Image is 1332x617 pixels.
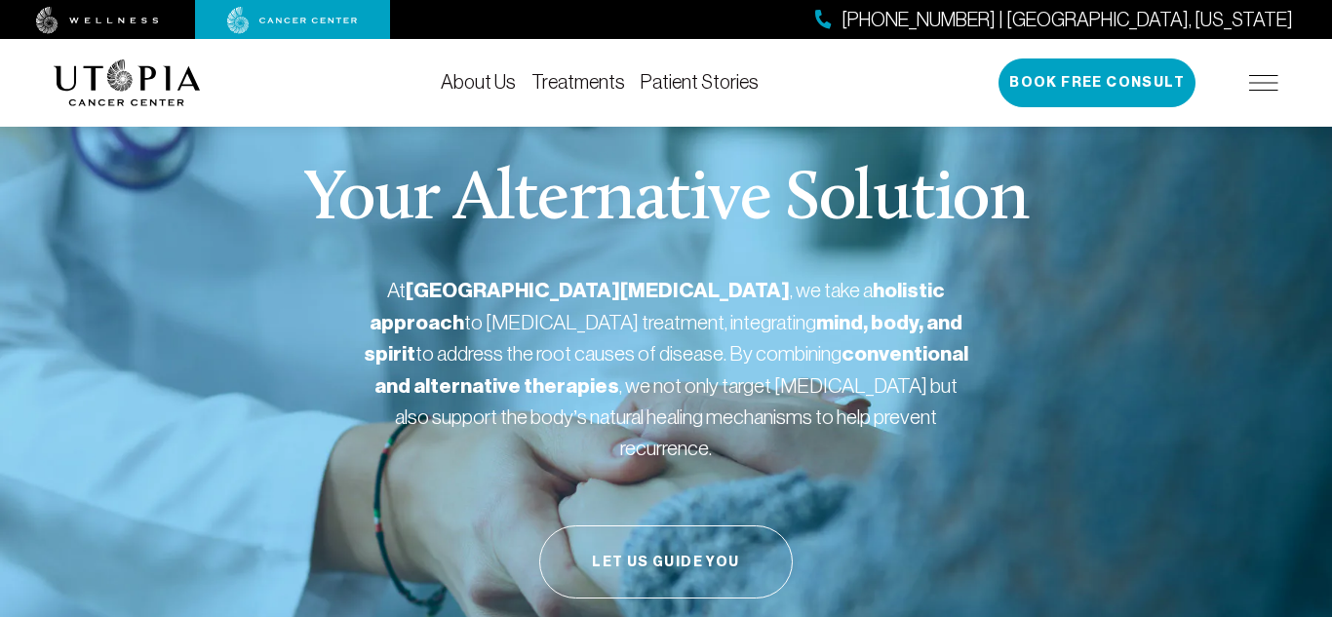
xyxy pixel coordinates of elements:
[815,6,1293,34] a: [PHONE_NUMBER] | [GEOGRAPHIC_DATA], [US_STATE]
[36,7,159,34] img: wellness
[227,7,358,34] img: cancer center
[539,525,793,598] button: Let Us Guide You
[641,71,759,93] a: Patient Stories
[370,278,945,335] strong: holistic approach
[842,6,1293,34] span: [PHONE_NUMBER] | [GEOGRAPHIC_DATA], [US_STATE]
[1249,75,1278,91] img: icon-hamburger
[303,166,1028,236] p: Your Alternative Solution
[531,71,625,93] a: Treatments
[364,275,968,463] p: At , we take a to [MEDICAL_DATA] treatment, integrating to address the root causes of disease. By...
[406,278,790,303] strong: [GEOGRAPHIC_DATA][MEDICAL_DATA]
[999,58,1195,107] button: Book Free Consult
[441,71,516,93] a: About Us
[374,341,968,399] strong: conventional and alternative therapies
[54,59,201,106] img: logo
